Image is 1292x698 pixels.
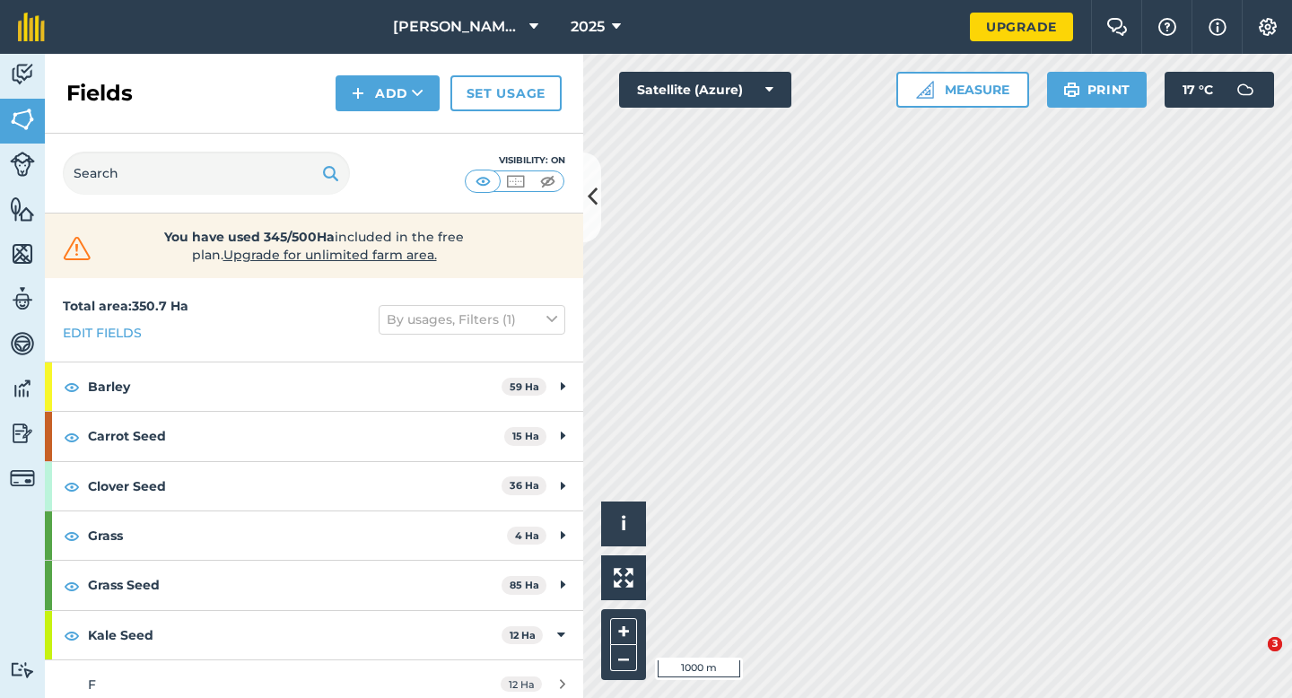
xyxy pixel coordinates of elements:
[352,83,364,104] img: svg+xml;base64,PHN2ZyB4bWxucz0iaHR0cDovL3d3dy53My5vcmcvMjAwMC9zdmciIHdpZHRoPSIxNCIgaGVpZ2h0PSIyNC...
[501,676,542,692] span: 12 Ha
[10,152,35,177] img: svg+xml;base64,PD94bWwgdmVyc2lvbj0iMS4wIiBlbmNvZGluZz0idXRmLTgiPz4KPCEtLSBHZW5lcmF0b3I6IEFkb2JlIE...
[10,240,35,267] img: svg+xml;base64,PHN2ZyB4bWxucz0iaHR0cDovL3d3dy53My5vcmcvMjAwMC9zdmciIHdpZHRoPSI1NiIgaGVpZ2h0PSI2MC...
[970,13,1073,41] a: Upgrade
[601,502,646,546] button: i
[59,235,95,262] img: svg+xml;base64,PHN2ZyB4bWxucz0iaHR0cDovL3d3dy53My5vcmcvMjAwMC9zdmciIHdpZHRoPSIzMiIgaGVpZ2h0PSIzMC...
[88,611,502,659] strong: Kale Seed
[510,579,539,591] strong: 85 Ha
[916,81,934,99] img: Ruler icon
[88,511,507,560] strong: Grass
[66,79,133,108] h2: Fields
[88,561,502,609] strong: Grass Seed
[63,323,142,343] a: Edit fields
[45,511,583,560] div: Grass4 Ha
[10,196,35,222] img: svg+xml;base64,PHN2ZyB4bWxucz0iaHR0cDovL3d3dy53My5vcmcvMjAwMC9zdmciIHdpZHRoPSI1NiIgaGVpZ2h0PSI2MC...
[510,629,536,641] strong: 12 Ha
[10,375,35,402] img: svg+xml;base64,PD94bWwgdmVyc2lvbj0iMS4wIiBlbmNvZGluZz0idXRmLTgiPz4KPCEtLSBHZW5lcmF0b3I6IEFkb2JlIE...
[1165,72,1274,108] button: 17 °C
[164,229,335,245] strong: You have used 345/500Ha
[10,106,35,133] img: svg+xml;base64,PHN2ZyB4bWxucz0iaHR0cDovL3d3dy53My5vcmcvMjAwMC9zdmciIHdpZHRoPSI1NiIgaGVpZ2h0PSI2MC...
[10,330,35,357] img: svg+xml;base64,PD94bWwgdmVyc2lvbj0iMS4wIiBlbmNvZGluZz0idXRmLTgiPz4KPCEtLSBHZW5lcmF0b3I6IEFkb2JlIE...
[1063,79,1080,100] img: svg+xml;base64,PHN2ZyB4bWxucz0iaHR0cDovL3d3dy53My5vcmcvMjAwMC9zdmciIHdpZHRoPSIxOSIgaGVpZ2h0PSIyNC...
[64,624,80,646] img: svg+xml;base64,PHN2ZyB4bWxucz0iaHR0cDovL3d3dy53My5vcmcvMjAwMC9zdmciIHdpZHRoPSIxOCIgaGVpZ2h0PSIyNC...
[64,376,80,397] img: svg+xml;base64,PHN2ZyB4bWxucz0iaHR0cDovL3d3dy53My5vcmcvMjAwMC9zdmciIHdpZHRoPSIxOCIgaGVpZ2h0PSIyNC...
[45,561,583,609] div: Grass Seed85 Ha
[393,16,522,38] span: [PERSON_NAME][GEOGRAPHIC_DATA]
[18,13,45,41] img: fieldmargin Logo
[614,568,633,588] img: Four arrows, one pointing top left, one top right, one bottom right and the last bottom left
[64,525,80,546] img: svg+xml;base64,PHN2ZyB4bWxucz0iaHR0cDovL3d3dy53My5vcmcvMjAwMC9zdmciIHdpZHRoPSIxOCIgaGVpZ2h0PSIyNC...
[88,676,96,693] span: F
[10,466,35,491] img: svg+xml;base64,PD94bWwgdmVyc2lvbj0iMS4wIiBlbmNvZGluZz0idXRmLTgiPz4KPCEtLSBHZW5lcmF0b3I6IEFkb2JlIE...
[10,285,35,312] img: svg+xml;base64,PD94bWwgdmVyc2lvbj0iMS4wIiBlbmNvZGluZz0idXRmLTgiPz4KPCEtLSBHZW5lcmF0b3I6IEFkb2JlIE...
[45,412,583,460] div: Carrot Seed15 Ha
[88,362,502,411] strong: Barley
[504,172,527,190] img: svg+xml;base64,PHN2ZyB4bWxucz0iaHR0cDovL3d3dy53My5vcmcvMjAwMC9zdmciIHdpZHRoPSI1MCIgaGVpZ2h0PSI0MC...
[450,75,562,111] a: Set usage
[45,462,583,510] div: Clover Seed36 Ha
[610,618,637,645] button: +
[512,430,539,442] strong: 15 Ha
[64,476,80,497] img: svg+xml;base64,PHN2ZyB4bWxucz0iaHR0cDovL3d3dy53My5vcmcvMjAwMC9zdmciIHdpZHRoPSIxOCIgaGVpZ2h0PSIyNC...
[1231,637,1274,680] iframe: Intercom live chat
[10,420,35,447] img: svg+xml;base64,PD94bWwgdmVyc2lvbj0iMS4wIiBlbmNvZGluZz0idXRmLTgiPz4KPCEtLSBHZW5lcmF0b3I6IEFkb2JlIE...
[223,247,437,263] span: Upgrade for unlimited farm area.
[1268,637,1282,651] span: 3
[1183,72,1213,108] span: 17 ° C
[515,529,539,542] strong: 4 Ha
[1047,72,1148,108] button: Print
[571,16,605,38] span: 2025
[1227,72,1263,108] img: svg+xml;base64,PD94bWwgdmVyc2lvbj0iMS4wIiBlbmNvZGluZz0idXRmLTgiPz4KPCEtLSBHZW5lcmF0b3I6IEFkb2JlIE...
[465,153,565,168] div: Visibility: On
[10,61,35,88] img: svg+xml;base64,PD94bWwgdmVyc2lvbj0iMS4wIiBlbmNvZGluZz0idXRmLTgiPz4KPCEtLSBHZW5lcmF0b3I6IEFkb2JlIE...
[322,162,339,184] img: svg+xml;base64,PHN2ZyB4bWxucz0iaHR0cDovL3d3dy53My5vcmcvMjAwMC9zdmciIHdpZHRoPSIxOSIgaGVpZ2h0PSIyNC...
[336,75,440,111] button: Add
[63,298,188,314] strong: Total area : 350.7 Ha
[621,512,626,535] span: i
[63,152,350,195] input: Search
[64,426,80,448] img: svg+xml;base64,PHN2ZyB4bWxucz0iaHR0cDovL3d3dy53My5vcmcvMjAwMC9zdmciIHdpZHRoPSIxOCIgaGVpZ2h0PSIyNC...
[510,380,539,393] strong: 59 Ha
[896,72,1029,108] button: Measure
[123,228,505,264] span: included in the free plan .
[45,362,583,411] div: Barley59 Ha
[45,611,583,659] div: Kale Seed12 Ha
[88,412,504,460] strong: Carrot Seed
[64,575,80,597] img: svg+xml;base64,PHN2ZyB4bWxucz0iaHR0cDovL3d3dy53My5vcmcvMjAwMC9zdmciIHdpZHRoPSIxOCIgaGVpZ2h0PSIyNC...
[1257,18,1279,36] img: A cog icon
[88,462,502,510] strong: Clover Seed
[472,172,494,190] img: svg+xml;base64,PHN2ZyB4bWxucz0iaHR0cDovL3d3dy53My5vcmcvMjAwMC9zdmciIHdpZHRoPSI1MCIgaGVpZ2h0PSI0MC...
[59,228,569,264] a: You have used 345/500Haincluded in the free plan.Upgrade for unlimited farm area.
[1209,16,1227,38] img: svg+xml;base64,PHN2ZyB4bWxucz0iaHR0cDovL3d3dy53My5vcmcvMjAwMC9zdmciIHdpZHRoPSIxNyIgaGVpZ2h0PSIxNy...
[510,479,539,492] strong: 36 Ha
[537,172,559,190] img: svg+xml;base64,PHN2ZyB4bWxucz0iaHR0cDovL3d3dy53My5vcmcvMjAwMC9zdmciIHdpZHRoPSI1MCIgaGVpZ2h0PSI0MC...
[379,305,565,334] button: By usages, Filters (1)
[1157,18,1178,36] img: A question mark icon
[610,645,637,671] button: –
[619,72,791,108] button: Satellite (Azure)
[1106,18,1128,36] img: Two speech bubbles overlapping with the left bubble in the forefront
[10,661,35,678] img: svg+xml;base64,PD94bWwgdmVyc2lvbj0iMS4wIiBlbmNvZGluZz0idXRmLTgiPz4KPCEtLSBHZW5lcmF0b3I6IEFkb2JlIE...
